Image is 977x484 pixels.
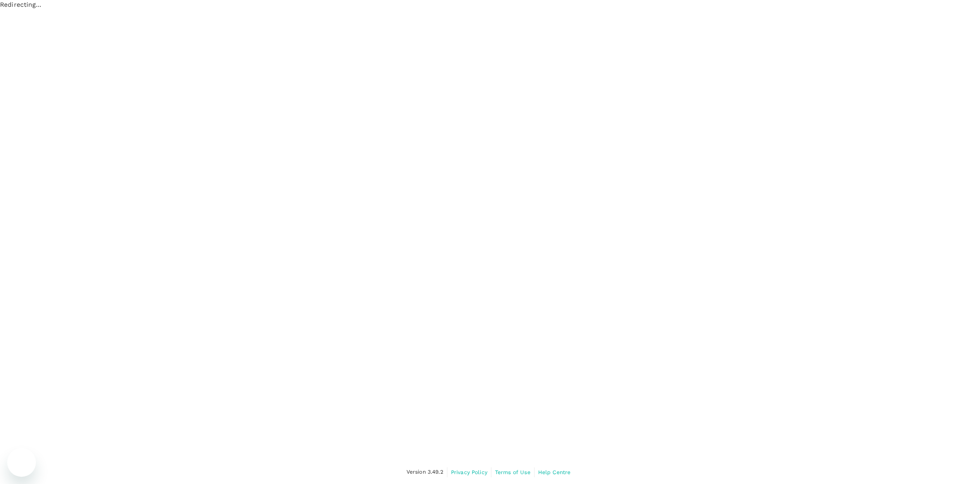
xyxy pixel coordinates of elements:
[451,469,487,475] span: Privacy Policy
[7,448,36,477] iframe: Button to launch messaging window
[538,469,571,475] span: Help Centre
[495,469,530,475] span: Terms of Use
[538,467,571,477] a: Help Centre
[407,468,443,477] span: Version 3.49.2
[451,467,487,477] a: Privacy Policy
[495,467,530,477] a: Terms of Use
